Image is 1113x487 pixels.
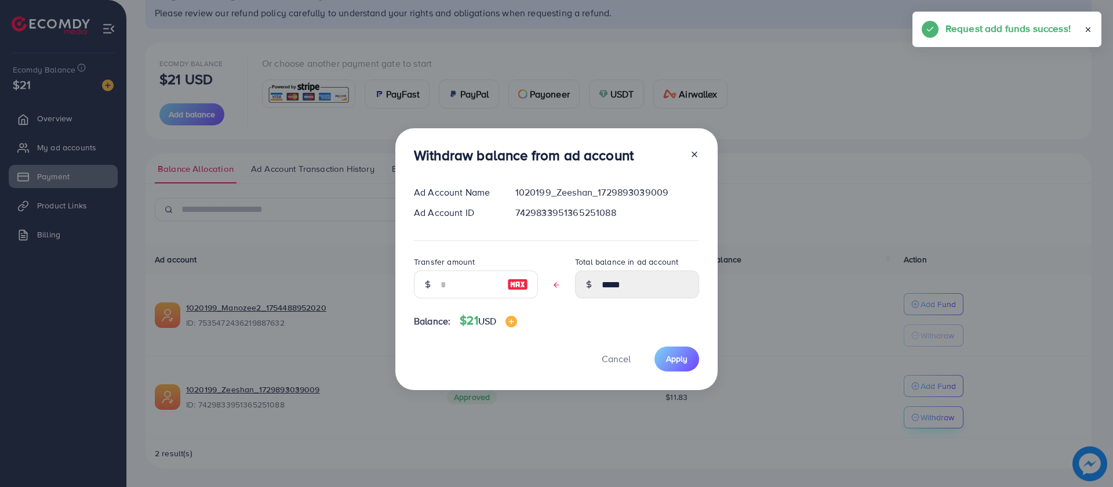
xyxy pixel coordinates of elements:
[505,316,517,327] img: image
[587,347,645,371] button: Cancel
[478,315,496,327] span: USD
[414,256,475,268] label: Transfer amount
[666,353,688,365] span: Apply
[507,277,528,291] img: image
[506,206,708,219] div: 7429833951365251088
[460,313,517,328] h4: $21
[414,315,450,328] span: Balance:
[945,21,1071,36] h5: Request add funds success!
[405,206,506,219] div: Ad Account ID
[654,347,699,371] button: Apply
[575,256,678,268] label: Total balance in ad account
[414,147,634,164] h3: Withdraw balance from ad account
[405,186,506,199] div: Ad Account Name
[506,186,708,199] div: 1020199_Zeeshan_1729893039009
[602,352,631,365] span: Cancel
